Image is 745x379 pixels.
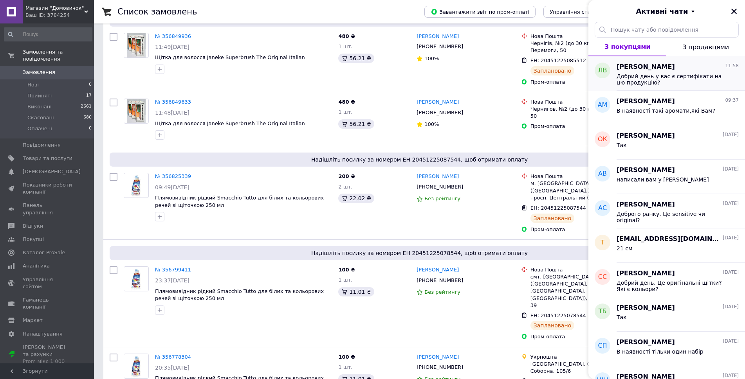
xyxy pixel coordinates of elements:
[530,354,640,361] div: Укрпошта
[598,204,607,213] span: АС
[530,321,575,330] div: Заплановано
[23,358,72,365] div: Prom мікс 1 000
[415,362,465,372] div: [PHONE_NUMBER]
[113,156,726,163] span: Надішліть посилку за номером ЕН 20451225087544, щоб отримати оплату
[417,266,459,274] a: [PERSON_NAME]
[338,43,352,49] span: 1 шт.
[550,9,610,15] span: Управління статусами
[89,125,92,132] span: 0
[723,304,739,310] span: [DATE]
[23,155,72,162] span: Товари та послуги
[424,196,460,201] span: Без рейтингу
[338,364,352,370] span: 1 шт.
[723,235,739,241] span: [DATE]
[155,54,305,60] span: Щітка для волосся Janeke Superbrush The Original Italian
[155,184,189,190] span: 09:49[DATE]
[530,173,640,180] div: Нова Пошта
[424,56,439,61] span: 100%
[124,266,149,291] a: Фото товару
[617,269,675,278] span: [PERSON_NAME]
[23,202,72,216] span: Панель управління
[598,66,607,75] span: ЛВ
[595,22,739,38] input: Пошук чату або повідомлення
[338,33,355,39] span: 480 ₴
[530,313,586,318] span: ЕН: 20451225078544
[155,120,305,126] a: Щітка для волосся Janeke Superbrush The Original Italian
[530,266,640,273] div: Нова Пошта
[617,176,709,183] span: написали вам у [PERSON_NAME]
[598,135,607,144] span: ОК
[530,66,575,75] div: Заплановано
[23,236,44,243] span: Покупці
[338,194,374,203] div: 22.02 ₴
[338,184,352,190] span: 2 шт.
[617,73,728,86] span: Добрий день у вас є сертифікати на цю продукцію?
[417,354,459,361] a: [PERSON_NAME]
[23,69,55,76] span: Замовлення
[530,333,640,340] div: Пром-оплата
[129,173,143,198] img: Фото товару
[530,361,640,375] div: [GEOGRAPHIC_DATA], 08148, вул. Соборна, 105/6
[530,57,586,63] span: ЕН: 20451225085512
[23,142,61,149] span: Повідомлення
[23,168,81,175] span: [DEMOGRAPHIC_DATA]
[617,63,675,72] span: [PERSON_NAME]
[598,341,607,350] span: СП
[415,182,465,192] div: [PHONE_NUMBER]
[588,297,745,332] button: тб[PERSON_NAME][DATE]Так
[588,56,745,91] button: ЛВ[PERSON_NAME]11:58Добрий день у вас є сертифікати на цю продукцію?
[338,173,355,179] span: 200 ₴
[155,44,189,50] span: 11:49[DATE]
[617,314,627,320] span: Так
[617,166,675,175] span: [PERSON_NAME]
[617,211,728,223] span: Доброго ранку. Це sensitive чи original?
[124,99,149,124] a: Фото товару
[617,348,704,355] span: В наявності тільки один набір
[23,181,72,196] span: Показники роботи компанії
[23,48,94,63] span: Замовлення та повідомлення
[723,372,739,379] span: [DATE]
[129,267,143,291] img: Фото товару
[81,103,92,110] span: 2661
[155,365,189,371] span: 20:35[DATE]
[338,99,355,105] span: 480 ₴
[530,273,640,309] div: смт. [GEOGRAPHIC_DATA] ([GEOGRAPHIC_DATA], [GEOGRAPHIC_DATA]. [GEOGRAPHIC_DATA]), №1: вул. Лагонд...
[617,97,675,106] span: [PERSON_NAME]
[338,119,374,129] div: 56.21 ₴
[530,123,640,130] div: Пром-оплата
[588,91,745,125] button: АМ[PERSON_NAME]09:37В наявності такі аромати,які Вам?
[155,288,324,302] a: Плямовивідник рідкий Smacchio Tutto для білих та кольорових речей зі щіточкою 250 мл
[682,43,729,51] span: З продавцями
[598,101,608,110] span: АМ
[530,226,640,233] div: Пром-оплата
[666,38,745,56] button: З продавцями
[417,173,459,180] a: [PERSON_NAME]
[588,125,745,160] button: ОК[PERSON_NAME][DATE]Так
[415,41,465,52] div: [PHONE_NUMBER]
[530,99,640,106] div: Нова Пошта
[725,63,739,69] span: 11:58
[424,121,439,127] span: 100%
[530,106,640,120] div: Чернигов, №2 (до 30 кг): просп. Победы, 50
[723,269,739,276] span: [DATE]
[617,108,715,114] span: В наявності такі аромати,які Вам?
[25,12,94,19] div: Ваш ID: 3784254
[723,131,739,138] span: [DATE]
[598,273,607,282] span: СС
[155,33,191,39] a: № 356849936
[417,33,459,40] a: [PERSON_NAME]
[23,344,72,365] span: [PERSON_NAME] та рахунки
[588,38,666,56] button: З покупцями
[617,304,675,313] span: [PERSON_NAME]
[530,33,640,40] div: Нова Пошта
[113,249,726,257] span: Надішліть посилку за номером ЕН 20451225078544, щоб отримати оплату
[127,33,146,57] img: Фото товару
[338,109,352,115] span: 1 шт.
[604,43,651,50] span: З покупцями
[723,338,739,345] span: [DATE]
[86,92,92,99] span: 17
[588,160,745,194] button: АВ[PERSON_NAME][DATE]написали вам у [PERSON_NAME]
[588,263,745,297] button: СС[PERSON_NAME][DATE]Добрий день. Це оригінальні щітки? Які є кольори?
[27,103,52,110] span: Виконані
